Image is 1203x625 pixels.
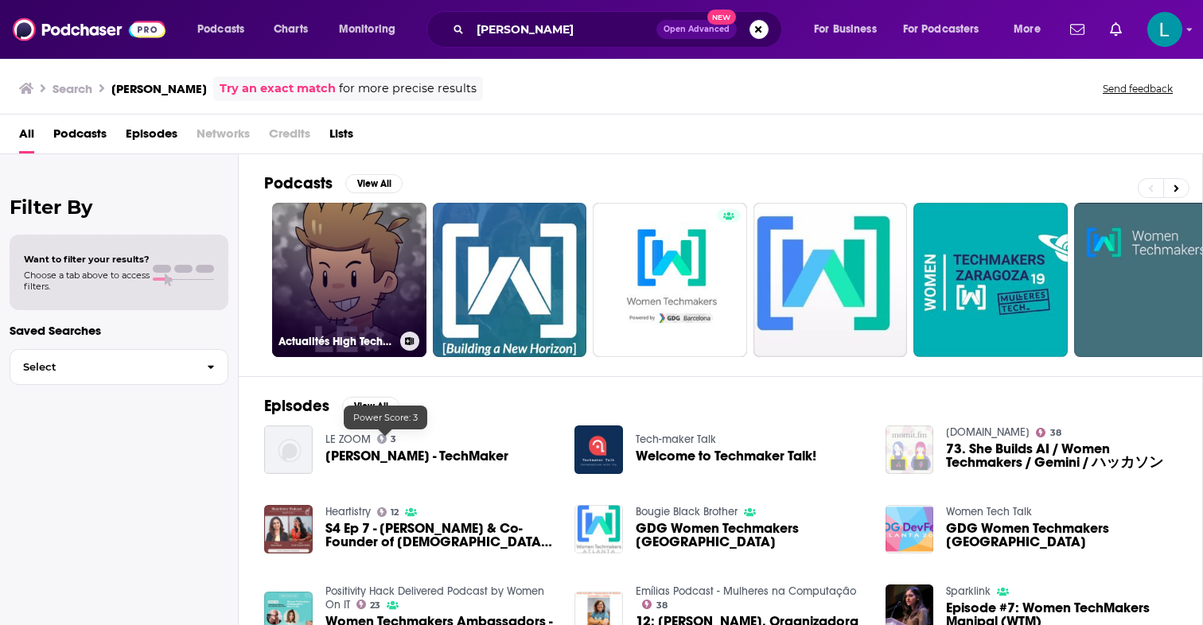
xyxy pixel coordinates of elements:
a: LE ZOOM [325,433,371,446]
span: Logged in as luca86468 [1147,12,1182,47]
button: open menu [328,17,416,42]
span: Podcasts [197,18,244,41]
a: Try an exact match [220,80,336,98]
span: Monitoring [339,18,395,41]
button: Show profile menu [1147,12,1182,47]
a: Show notifications dropdown [1064,16,1091,43]
a: Positivity Hack Delivered Podcast by Women On IT [325,584,544,611]
button: Send feedback [1098,82,1178,95]
a: GDG Women Techmakers Atlanta [636,522,866,549]
img: Léo - TechMaker [264,425,313,474]
a: Léo - TechMaker [325,449,508,463]
a: Charts [263,17,317,42]
span: S4 Ep 7 - [PERSON_NAME] & Co-Founder of [DEMOGRAPHIC_DATA] Women in Computing (PWic) [325,522,556,549]
a: EpisodesView All [264,396,399,416]
a: 73. She Builds AI / Women Techmakers / Gemini / ハッカソン [946,442,1177,469]
span: GDG Women Techmakers [GEOGRAPHIC_DATA] [946,522,1177,549]
span: for more precise results [339,80,477,98]
h2: Podcasts [264,173,333,193]
a: Lists [329,121,353,153]
button: View All [342,397,399,416]
img: GDG Women Techmakers Atlanta [886,505,934,553]
span: 12 [391,509,399,516]
a: Emílias Podcast - Mulheres na Computação [636,584,856,598]
a: Women Tech Talk [946,505,1032,518]
span: 3 [391,436,396,443]
img: User Profile [1147,12,1182,47]
a: 3 [377,434,397,444]
a: 38 [1036,428,1061,437]
span: 23 [370,602,380,609]
span: Open Advanced [664,25,730,33]
a: Episodes [126,121,177,153]
button: open menu [186,17,265,42]
span: [PERSON_NAME] - TechMaker [325,449,508,463]
a: GDG Women Techmakers Atlanta [946,522,1177,549]
a: Sparklink [946,584,991,598]
span: GDG Women Techmakers [GEOGRAPHIC_DATA] [636,522,866,549]
button: Open AdvancedNew [656,20,737,39]
span: Credits [269,121,310,153]
img: 73. She Builds AI / Women Techmakers / Gemini / ハッカソン [886,425,934,474]
span: Choose a tab above to access filters. [24,270,150,292]
h3: [PERSON_NAME] [111,81,207,96]
h2: Episodes [264,396,329,416]
span: Networks [197,121,250,153]
button: open menu [803,17,897,42]
button: View All [345,174,403,193]
a: Heartistry [325,505,371,518]
a: 38 [642,600,668,609]
a: momit.fm [946,425,1030,439]
span: 38 [1050,429,1061,437]
span: New [707,10,736,25]
h3: Actualités High Tech par [PERSON_NAME] - TechMaker ! [278,335,394,348]
a: Welcome to Techmaker Talk! [636,449,816,463]
a: S4 Ep 7 - Huma Hamid - Techmaker & Co-Founder of Pakistani Women in Computing (PWic) [325,522,556,549]
span: 38 [656,602,668,609]
input: Search podcasts, credits, & more... [470,17,656,42]
img: S4 Ep 7 - Huma Hamid - Techmaker & Co-Founder of Pakistani Women in Computing (PWic) [264,505,313,553]
a: Actualités High Tech par [PERSON_NAME] - TechMaker ! [272,203,426,357]
div: Power Score: 3 [344,406,427,429]
a: Bougie Black Brother [636,505,738,518]
p: Saved Searches [10,323,228,338]
a: Tech-maker Talk [636,433,716,446]
a: PodcastsView All [264,173,403,193]
span: More [1014,18,1041,41]
span: Want to filter your results? [24,254,150,265]
div: Search podcasts, credits, & more... [442,11,797,48]
a: 23 [356,600,381,609]
button: open menu [893,17,1002,42]
h2: Filter By [10,196,228,219]
img: GDG Women Techmakers Atlanta [574,505,623,553]
a: Podcasts [53,121,107,153]
span: For Business [814,18,877,41]
span: For Podcasters [903,18,979,41]
button: open menu [1002,17,1061,42]
a: Show notifications dropdown [1104,16,1128,43]
h3: Search [53,81,92,96]
a: 12 [377,507,399,517]
button: Select [10,349,228,385]
span: Charts [274,18,308,41]
img: Welcome to Techmaker Talk! [574,425,623,474]
img: Podchaser - Follow, Share and Rate Podcasts [13,14,165,45]
span: Select [10,362,194,372]
a: All [19,121,34,153]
